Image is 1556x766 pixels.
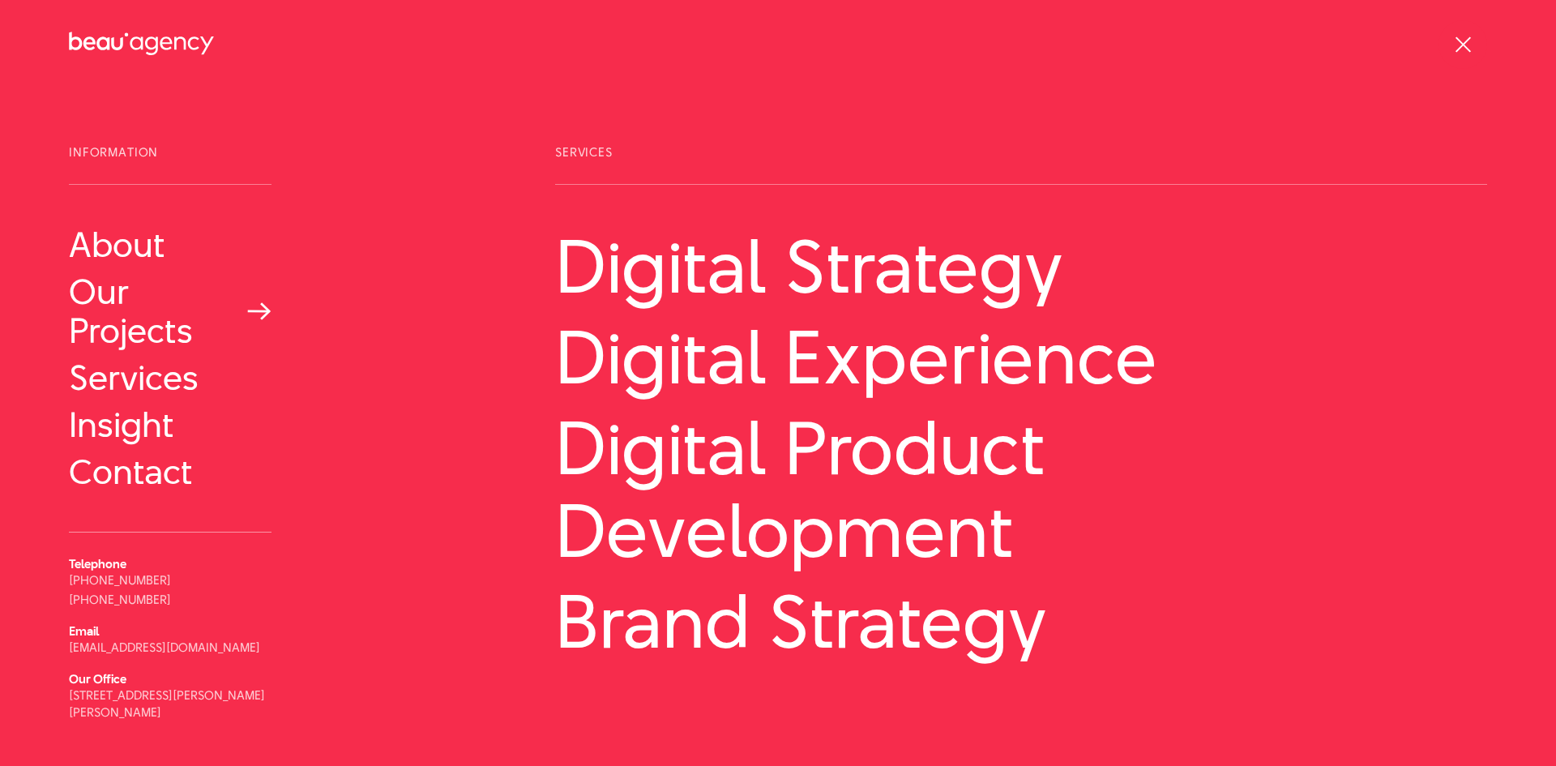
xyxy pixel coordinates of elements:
a: Services [69,358,271,397]
b: Email [69,623,99,640]
a: Contact [69,452,271,491]
a: Digital Strategy [555,225,1487,308]
a: Insight [69,405,271,444]
a: Digital Product Development [555,407,1487,572]
a: Digital Experience [555,316,1487,399]
span: Services [555,146,1487,185]
b: Telephone [69,555,126,572]
a: About [69,225,271,264]
span: Information [69,146,271,185]
a: [PHONE_NUMBER] [69,571,171,588]
a: Our Projects [69,272,271,350]
p: [STREET_ADDRESS][PERSON_NAME][PERSON_NAME] [69,687,271,721]
b: Our Office [69,670,126,687]
a: [PHONE_NUMBER] [69,591,171,608]
a: Brand Strategy [555,580,1487,663]
a: [EMAIL_ADDRESS][DOMAIN_NAME] [69,639,260,656]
